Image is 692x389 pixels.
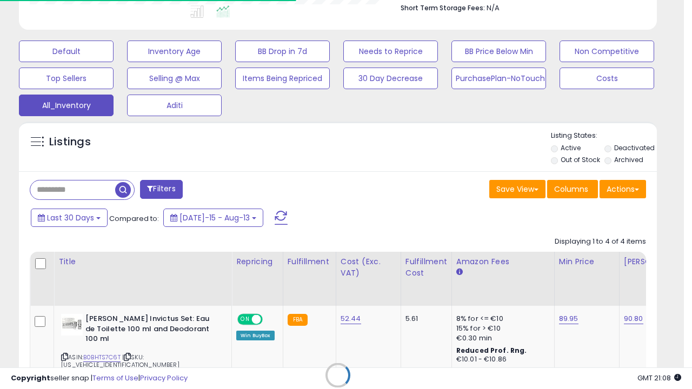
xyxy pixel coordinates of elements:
button: 30 Day Decrease [343,68,438,89]
button: PurchasePlan-NoTouch [451,68,546,89]
button: Needs to Reprice [343,41,438,62]
button: Selling @ Max [127,68,222,89]
button: Aditi [127,95,222,116]
button: All_Inventory [19,95,114,116]
button: Non Competitive [560,41,654,62]
button: BB Price Below Min [451,41,546,62]
button: Items Being Repriced [235,68,330,89]
button: Default [19,41,114,62]
button: Top Sellers [19,68,114,89]
button: BB Drop in 7d [235,41,330,62]
button: Costs [560,68,654,89]
button: Inventory Age [127,41,222,62]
